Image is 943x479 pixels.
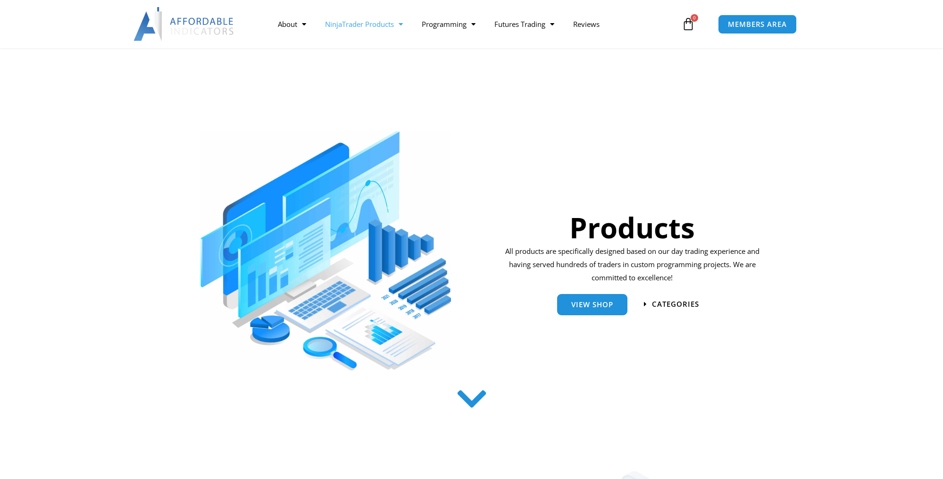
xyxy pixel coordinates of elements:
[268,13,316,35] a: About
[485,13,564,35] a: Futures Trading
[644,301,699,308] a: categories
[268,13,679,35] nav: Menu
[718,15,797,34] a: MEMBERS AREA
[652,301,699,308] span: categories
[728,21,787,28] span: MEMBERS AREA
[412,13,485,35] a: Programming
[571,301,613,308] span: View Shop
[316,13,412,35] a: NinjaTrader Products
[668,10,709,38] a: 0
[502,208,763,247] h1: Products
[691,14,698,22] span: 0
[564,13,609,35] a: Reviews
[502,245,763,285] p: All products are specifically designed based on our day trading experience and having served hund...
[200,131,451,370] img: ProductsSection scaled | Affordable Indicators – NinjaTrader
[557,294,627,315] a: View Shop
[134,7,235,41] img: LogoAI | Affordable Indicators – NinjaTrader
